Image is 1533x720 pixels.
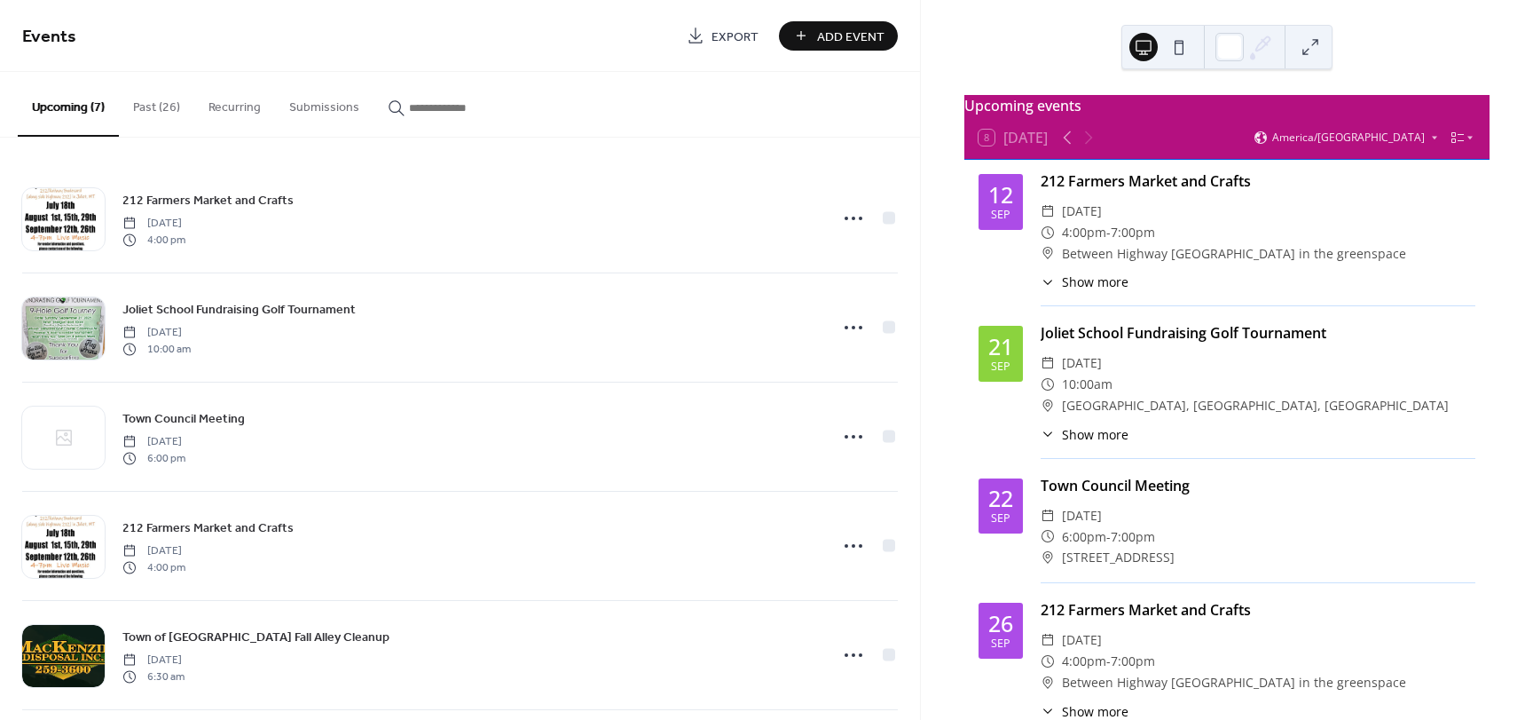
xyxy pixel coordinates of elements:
[1041,243,1055,265] div: ​
[22,20,76,54] span: Events
[122,232,185,248] span: 4:00 pm
[1041,201,1055,222] div: ​
[1106,651,1111,672] span: -
[1041,475,1475,496] div: Town Council Meeting
[122,341,191,357] span: 10:00 am
[119,72,194,135] button: Past (26)
[1062,651,1106,672] span: 4:00pm
[1041,599,1475,621] div: 212 Farmers Market and Crafts
[991,361,1010,373] div: Sep
[122,450,185,466] span: 6:00 pm
[1062,547,1175,568] span: [STREET_ADDRESS]
[122,434,185,450] span: [DATE]
[1041,526,1055,548] div: ​
[122,543,185,559] span: [DATE]
[1062,672,1406,693] span: Between Highway [GEOGRAPHIC_DATA] in the greenspace
[122,627,389,647] a: Town of [GEOGRAPHIC_DATA] Fall Alley Cleanup
[1041,651,1055,672] div: ​
[122,299,356,320] a: Joliet School Fundraising Golf Tournament
[817,28,884,46] span: Add Event
[194,72,275,135] button: Recurring
[991,513,1010,525] div: Sep
[1041,273,1128,291] button: ​Show more
[711,28,759,46] span: Export
[1062,374,1112,395] span: 10:00am
[1111,651,1155,672] span: 7:00pm
[1041,374,1055,395] div: ​
[1106,526,1111,548] span: -
[1062,395,1449,416] span: [GEOGRAPHIC_DATA], [GEOGRAPHIC_DATA], [GEOGRAPHIC_DATA]
[673,21,772,51] a: Export
[1041,505,1055,526] div: ​
[1062,222,1106,243] span: 4:00pm
[122,410,245,429] span: Town Council Meeting
[1062,629,1102,651] span: [DATE]
[1272,132,1425,143] span: America/[GEOGRAPHIC_DATA]
[122,519,294,538] span: 212 Farmers Market and Crafts
[122,408,245,429] a: Town Council Meeting
[1062,201,1102,222] span: [DATE]
[988,336,1013,358] div: 21
[1041,352,1055,374] div: ​
[122,192,294,210] span: 212 Farmers Market and Crafts
[1041,395,1055,416] div: ​
[1111,222,1155,243] span: 7:00pm
[1041,425,1055,444] div: ​
[1041,629,1055,651] div: ​
[988,184,1013,206] div: 12
[122,653,185,669] span: [DATE]
[275,72,373,135] button: Submissions
[122,301,356,320] span: Joliet School Fundraising Golf Tournament
[779,21,898,51] button: Add Event
[991,210,1010,221] div: Sep
[122,518,294,538] a: 212 Farmers Market and Crafts
[1041,425,1128,444] button: ​Show more
[1111,526,1155,548] span: 7:00pm
[1106,222,1111,243] span: -
[122,559,185,575] span: 4:00 pm
[1041,547,1055,568] div: ​
[964,95,1490,116] div: Upcoming events
[1062,352,1102,374] span: [DATE]
[122,629,389,647] span: Town of [GEOGRAPHIC_DATA] Fall Alley Cleanup
[1062,505,1102,526] span: [DATE]
[1041,222,1055,243] div: ​
[1041,322,1475,344] div: Joliet School Fundraising Golf Tournament
[1041,273,1055,291] div: ​
[122,325,191,341] span: [DATE]
[18,72,119,137] button: Upcoming (7)
[1062,273,1128,291] span: Show more
[1041,170,1475,192] div: 212 Farmers Market and Crafts
[122,216,185,232] span: [DATE]
[988,613,1013,635] div: 26
[122,190,294,210] a: 212 Farmers Market and Crafts
[1062,526,1106,548] span: 6:00pm
[1062,425,1128,444] span: Show more
[991,638,1010,650] div: Sep
[1041,672,1055,693] div: ​
[988,487,1013,510] div: 22
[122,669,185,684] span: 6:30 am
[1062,243,1406,265] span: Between Highway [GEOGRAPHIC_DATA] in the greenspace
